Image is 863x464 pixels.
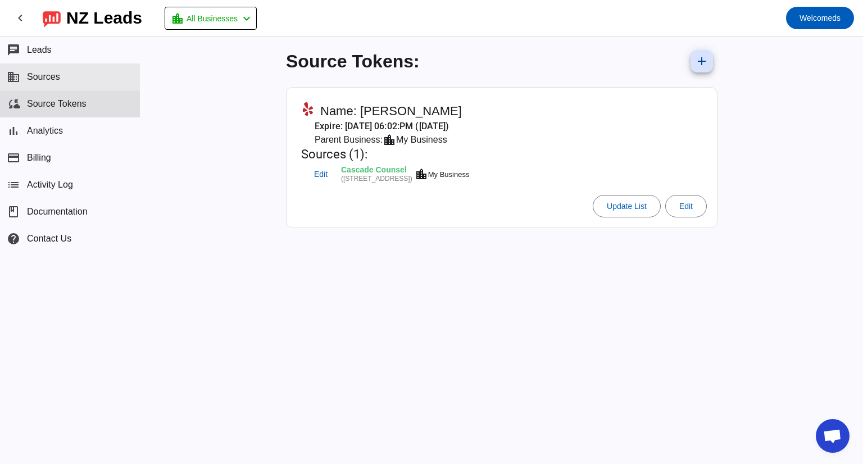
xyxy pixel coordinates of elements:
button: Update List [593,195,661,217]
span: Contact Us [27,234,71,244]
mat-icon: chat [7,43,20,57]
h1: Source Tokens: [286,51,420,72]
div: Open chat [816,419,850,453]
mat-icon: list [7,178,20,192]
span: ds [800,10,841,26]
mat-card-subtitle: Expire: [DATE] 06:02:PM ([DATE]) [301,120,471,133]
span: Update List [607,202,647,211]
mat-icon: chevron_left [240,12,253,25]
mat-icon: add [695,54,708,68]
span: Edit [679,202,693,211]
div: My Business [428,171,470,178]
div: NZ Leads [66,10,142,26]
mat-card-title: Sources (1): [301,147,471,162]
div: ([STREET_ADDRESS]) [341,175,412,183]
span: Analytics [27,126,63,136]
span: Sources [27,72,60,82]
span: Name: [PERSON_NAME] [320,103,462,119]
div: My Business [396,133,447,147]
span: Edit [314,171,328,178]
span: All Businesses [187,11,238,26]
mat-icon: location_city [171,12,184,25]
mat-icon: chevron_left [13,11,27,25]
button: All Businesses [165,7,257,30]
mat-icon: help [7,232,20,245]
button: Welcomeds [786,7,854,29]
mat-icon: location_city [415,167,428,181]
button: Edit [303,164,339,184]
mat-icon: business [7,70,20,84]
span: Parent Business: [315,133,383,147]
mat-icon: payment [7,151,20,165]
mat-icon: location_city [383,133,396,147]
span: Billing [27,153,51,163]
button: Edit [665,195,707,217]
mat-icon: bar_chart [7,124,20,138]
span: Activity Log [27,180,73,190]
span: Welcome [800,13,832,22]
span: Source Tokens [27,99,87,109]
span: Documentation [27,207,88,217]
div: Cascade Counsel [341,166,412,175]
mat-icon: cloud_sync [7,97,20,111]
span: Leads [27,45,52,55]
span: book [7,205,20,219]
img: logo [43,8,61,28]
